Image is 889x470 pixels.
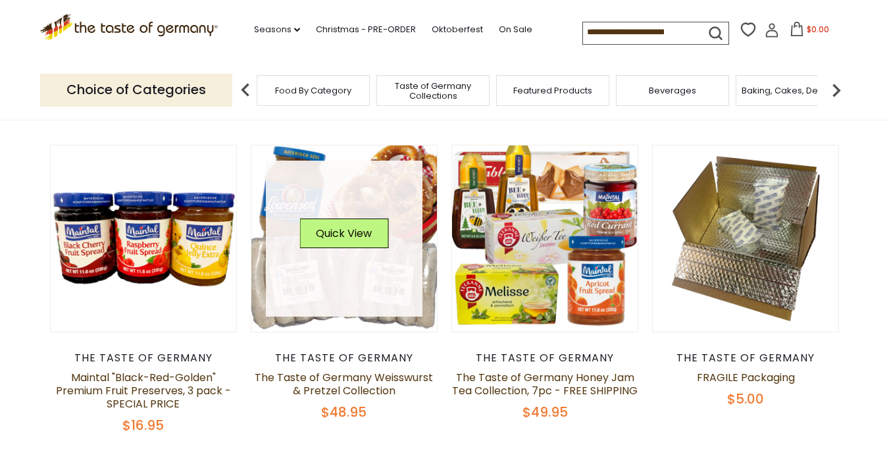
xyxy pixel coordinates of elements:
div: The Taste of Germany [451,352,639,365]
a: The Taste of Germany Weisswurst & Pretzel Collection [255,370,433,398]
span: $0.00 [807,24,829,35]
button: Quick View [299,219,388,248]
img: previous arrow [232,77,259,103]
button: $0.00 [782,22,838,41]
a: Maintal "Black-Red-Golden" Premium Fruit Preserves, 3 pack - SPECIAL PRICE [56,370,231,411]
a: Oktoberfest [432,22,483,37]
img: The Taste of Germany Weisswurst & Pretzel Collection [251,145,438,332]
img: Maintal "Black-Red-Golden" Premium Fruit Preserves, 3 pack - SPECIAL PRICE [51,145,237,332]
p: Choice of Categories [40,74,232,106]
img: next arrow [823,77,850,103]
a: Christmas - PRE-ORDER [316,22,416,37]
a: FRAGILE Packaging [697,370,795,385]
a: On Sale [499,22,532,37]
a: Baking, Cakes, Desserts [742,86,844,95]
a: Food By Category [275,86,351,95]
img: FRAGILE Packaging [653,145,839,332]
a: Seasons [254,22,300,37]
div: The Taste of Germany [652,352,840,365]
img: The Taste of Germany Honey Jam Tea Collection, 7pc - FREE SHIPPING [452,145,638,332]
a: Beverages [649,86,696,95]
a: The Taste of Germany Honey Jam Tea Collection, 7pc - FREE SHIPPING [452,370,638,398]
span: $49.95 [522,403,568,421]
span: $5.00 [727,390,764,408]
a: Taste of Germany Collections [380,81,486,101]
span: $48.95 [321,403,367,421]
span: $16.95 [122,416,164,434]
a: Featured Products [513,86,592,95]
div: The Taste of Germany [251,352,438,365]
div: The Taste of Germany [50,352,238,365]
